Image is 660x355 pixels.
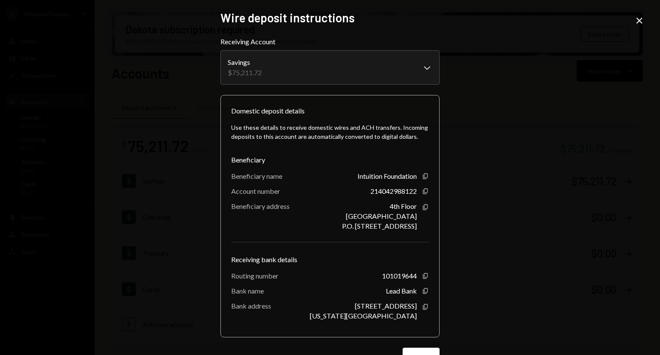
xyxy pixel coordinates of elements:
[342,222,417,230] div: P.O. [STREET_ADDRESS]
[382,272,417,280] div: 101019644
[231,302,271,310] div: Bank address
[231,187,280,195] div: Account number
[231,172,282,180] div: Beneficiary name
[231,287,264,295] div: Bank name
[310,312,417,320] div: [US_STATE][GEOGRAPHIC_DATA]
[231,106,305,116] div: Domestic deposit details
[231,155,429,165] div: Beneficiary
[231,272,278,280] div: Routing number
[220,9,440,26] h2: Wire deposit instructions
[386,287,417,295] div: Lead Bank
[355,302,417,310] div: [STREET_ADDRESS]
[370,187,417,195] div: 214042988122
[220,50,440,85] button: Receiving Account
[220,37,440,47] label: Receiving Account
[346,212,417,220] div: [GEOGRAPHIC_DATA]
[231,254,429,265] div: Receiving bank details
[231,202,290,210] div: Beneficiary address
[231,123,429,141] div: Use these details to receive domestic wires and ACH transfers. Incoming deposits to this account ...
[390,202,417,210] div: 4th Floor
[357,172,417,180] div: Intuition Foundation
